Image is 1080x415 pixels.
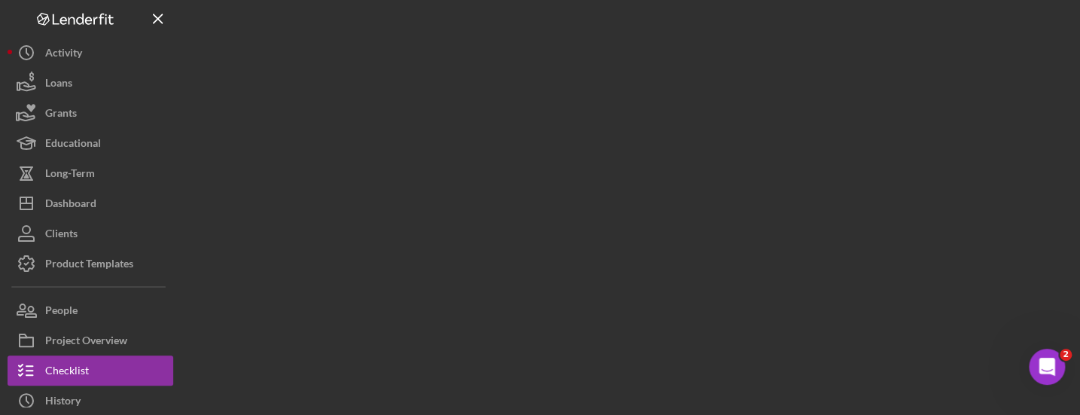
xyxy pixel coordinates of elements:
div: Product Templates [45,249,133,282]
div: Clients [45,218,78,252]
button: Educational [8,128,173,158]
div: People [45,295,78,329]
button: Long-Term [8,158,173,188]
div: Loans [45,68,72,102]
button: Loans [8,68,173,98]
div: Checklist [45,355,89,389]
div: Activity [45,38,82,72]
iframe: Intercom live chat [1029,349,1065,385]
button: Clients [8,218,173,249]
div: Educational [45,128,101,162]
div: Project Overview [45,325,127,359]
button: Grants [8,98,173,128]
button: Project Overview [8,325,173,355]
button: Activity [8,38,173,68]
span: 2 [1060,349,1072,361]
button: People [8,295,173,325]
div: Grants [45,98,77,132]
button: Product Templates [8,249,173,279]
div: Dashboard [45,188,96,222]
button: Checklist [8,355,173,386]
button: Dashboard [8,188,173,218]
div: Long-Term [45,158,95,192]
